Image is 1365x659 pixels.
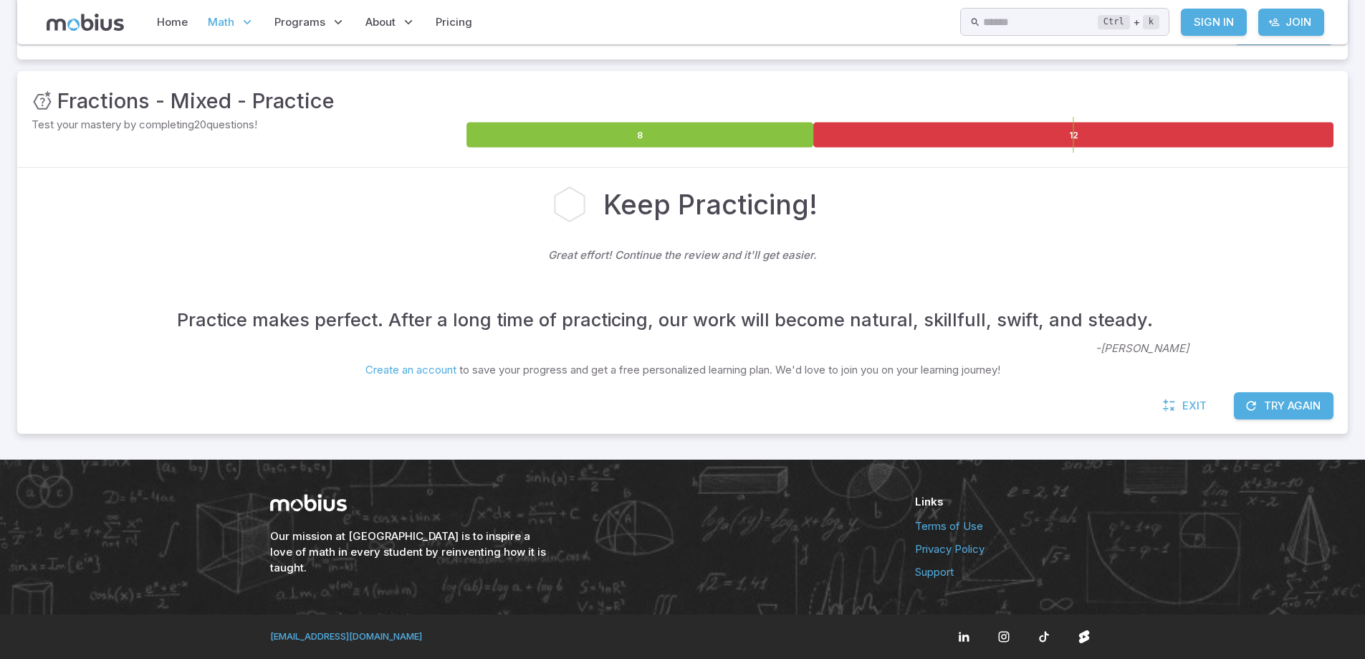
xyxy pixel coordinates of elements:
kbd: Ctrl [1098,15,1130,29]
span: Exit [1182,398,1207,414]
a: Support [915,564,1096,580]
h6: Links [915,494,1096,510]
h2: Keep Practicing! [603,184,818,224]
a: Privacy Policy [915,541,1096,557]
button: Try Again [1234,392,1333,419]
a: Join [1258,9,1324,36]
h4: Practice makes perfect. After a long time of practicing, our work will become natural, skillfull,... [177,305,1153,334]
p: - [PERSON_NAME] [1096,283,1189,356]
a: Pricing [431,6,476,39]
a: Terms of Use [915,518,1096,534]
span: Math [208,14,234,30]
span: About [365,14,396,30]
p: Great effort! Continue the review and it'll get easier. [548,233,817,278]
h3: Fractions - Mixed - Practice [57,85,335,117]
a: Create an account [365,363,456,376]
div: + [1098,14,1159,31]
a: Exit [1155,392,1217,419]
a: Home [153,6,192,39]
h6: Our mission at [GEOGRAPHIC_DATA] is to inspire a love of math in every student by reinventing how... [270,528,550,576]
p: to save your progress and get a free personalized learning plan. We'd love to join you on your le... [365,362,1000,378]
a: [EMAIL_ADDRESS][DOMAIN_NAME] [270,630,422,642]
span: Programs [274,14,325,30]
a: Sign In [1181,9,1247,36]
kbd: k [1143,15,1159,29]
p: Test your mastery by completing 20 questions! [32,117,464,133]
